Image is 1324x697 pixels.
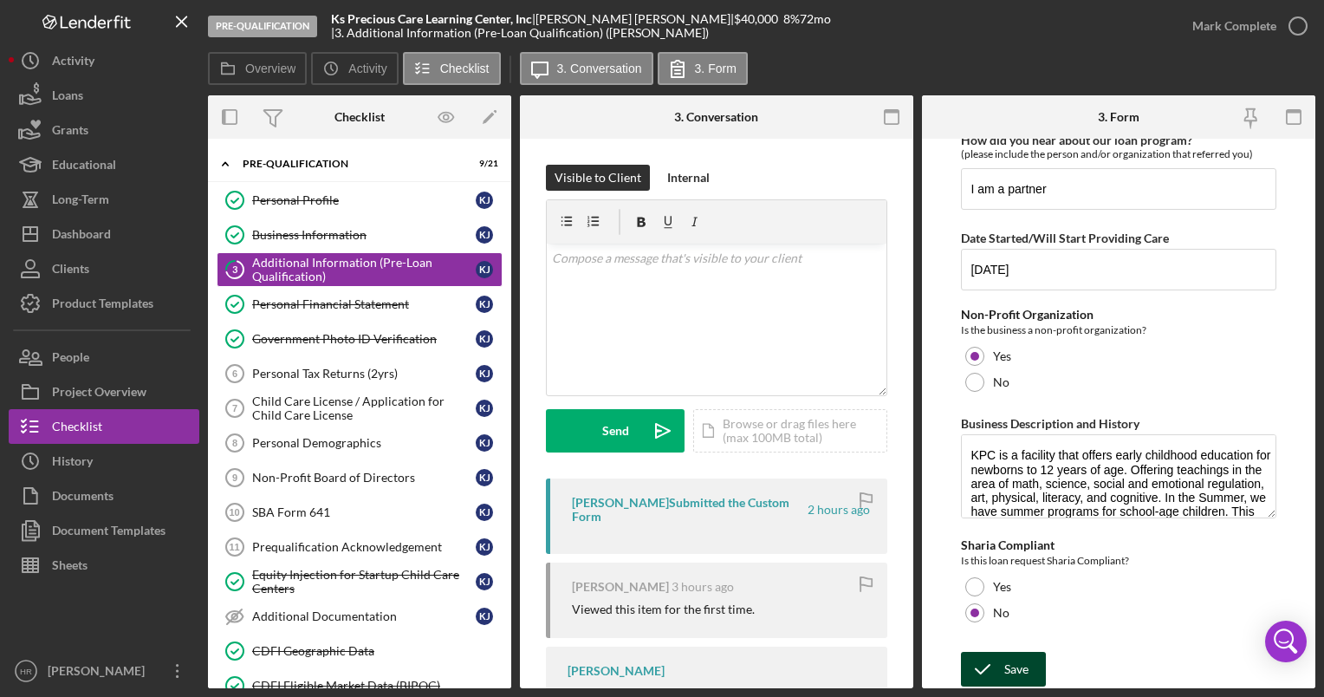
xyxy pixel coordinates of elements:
a: 3Additional Information (Pre-Loan Qualification)KJ [217,252,503,287]
a: Business InformationKJ [217,218,503,252]
a: 8Personal DemographicsKJ [217,426,503,460]
tspan: 3 [232,264,237,275]
div: Checklist [52,409,102,448]
div: K J [476,192,493,209]
a: 11Prequalification AcknowledgementKJ [217,530,503,564]
div: Is the business a non-profit organization? [961,322,1275,339]
div: K J [476,434,493,452]
div: Clients [52,251,89,290]
div: K J [476,330,493,348]
div: Sharia Compliant [961,538,1275,552]
div: Non-Profit Organization [961,308,1275,322]
div: SBA Form 641 [252,505,476,519]
a: 6Personal Tax Returns (2yrs)KJ [217,356,503,391]
button: Activity [311,52,398,85]
div: Product Templates [52,286,153,325]
tspan: 11 [229,542,239,552]
label: Date Started/Will Start Providing Care [961,231,1169,245]
button: Internal [659,165,718,191]
a: Documents [9,479,199,513]
label: Yes [993,580,1011,594]
div: Personal Tax Returns (2yrs) [252,367,476,381]
div: K J [476,296,493,313]
div: | [331,12,535,26]
div: Visible to Client [555,165,641,191]
div: Additional Information (Pre-Loan Qualification) [252,256,476,283]
div: Non-Profit Board of Directors [252,471,476,485]
a: CDFI Geographic Data [217,634,503,668]
button: Grants [9,113,199,147]
div: History [52,444,93,483]
div: Loans [52,78,83,117]
button: Mark Complete [1175,9,1315,43]
label: Yes [993,349,1011,363]
button: Checklist [9,409,199,444]
div: Project Overview [52,375,146,414]
div: Pre-Qualification [243,159,455,169]
div: K J [476,226,493,244]
div: Child Care License / Application for Child Care License [252,394,476,422]
text: HR [20,667,32,676]
div: Is this loan request Sharia Compliant? [961,552,1275,570]
div: Document Templates [52,513,165,552]
div: Viewed this item for the first time. [572,603,755,616]
tspan: 9 [232,472,237,483]
label: Activity [348,62,386,75]
div: Grants [52,113,88,152]
label: 3. Form [695,62,737,75]
button: Document Templates [9,513,199,548]
button: Activity [9,43,199,78]
div: Dashboard [52,217,111,256]
tspan: 8 [232,438,237,448]
a: Equity Injection for Startup Child Care CentersKJ [217,564,503,599]
button: Dashboard [9,217,199,251]
tspan: 10 [229,507,239,518]
div: (please include the person and/or organization that referred you) [961,147,1275,160]
div: K J [476,608,493,625]
label: Overview [245,62,295,75]
div: K J [476,573,493,590]
div: CDFI Eligible Market Data (BIPOC) [252,679,502,693]
div: Open Intercom Messenger [1265,621,1307,662]
button: Visible to Client [546,165,650,191]
textarea: KPC is a facility that offers early childhood education for newborns to 12 years of age. Offering... [961,434,1275,518]
time: 2025-09-16 15:29 [808,503,870,517]
div: K J [476,469,493,486]
label: No [993,375,1009,389]
div: Internal [667,165,710,191]
a: 7Child Care License / Application for Child Care LicenseKJ [217,391,503,426]
span: $40,000 [734,11,778,26]
a: 9Non-Profit Board of DirectorsKJ [217,460,503,495]
a: Sheets [9,548,199,583]
div: K J [476,365,493,382]
div: K J [476,504,493,521]
div: Business Information [252,228,476,242]
a: Personal Financial StatementKJ [217,287,503,322]
button: Long-Term [9,182,199,217]
div: Pre-Qualification [208,16,317,37]
div: Equity Injection for Startup Child Care Centers [252,568,476,596]
button: Product Templates [9,286,199,321]
label: Checklist [440,62,490,75]
div: [PERSON_NAME] [568,664,665,678]
div: Send [602,409,629,453]
button: Clients [9,251,199,286]
button: Loans [9,78,199,113]
div: 3. Conversation [674,110,758,124]
div: 72 mo [800,12,831,26]
div: [PERSON_NAME] Submitted the Custom Form [572,496,805,524]
button: 3. Conversation [520,52,653,85]
tspan: 7 [232,403,237,414]
div: Long-Term [52,182,109,221]
button: Educational [9,147,199,182]
div: 3. Form [1098,110,1139,124]
button: Project Overview [9,375,199,409]
button: HR[PERSON_NAME] [9,654,199,688]
div: Sheets [52,548,88,587]
label: Business Description and History [961,416,1139,431]
a: Additional DocumentationKJ [217,599,503,634]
